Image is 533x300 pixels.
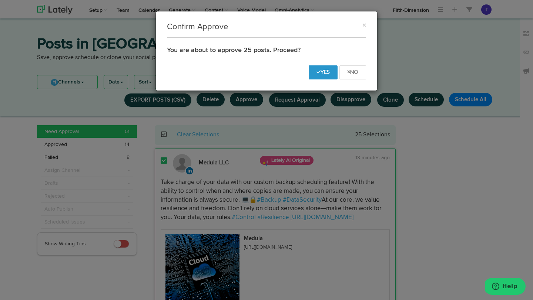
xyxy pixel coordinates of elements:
button: × [362,22,366,30]
iframe: Opens a widget where you can find more information [485,278,526,296]
h1: Confirm Approve [167,23,366,31]
i: No [347,70,358,74]
h2: You are about to approve 25 posts. Proceed? [167,47,366,54]
i: Yes [316,70,330,74]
